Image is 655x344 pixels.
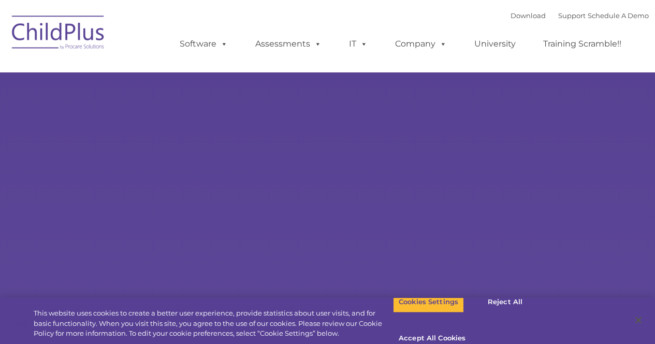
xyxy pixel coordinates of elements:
a: Assessments [245,34,332,54]
a: Training Scramble!! [533,34,632,54]
a: Download [511,11,546,20]
img: ChildPlus by Procare Solutions [7,8,110,60]
button: Close [627,309,650,332]
a: IT [339,34,378,54]
a: Company [385,34,457,54]
font: | [511,11,649,20]
a: University [464,34,526,54]
a: Support [558,11,586,20]
a: Schedule A Demo [588,11,649,20]
button: Cookies Settings [393,291,464,313]
div: This website uses cookies to create a better user experience, provide statistics about user visit... [34,308,393,339]
button: Reject All [473,291,537,313]
a: Software [169,34,238,54]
